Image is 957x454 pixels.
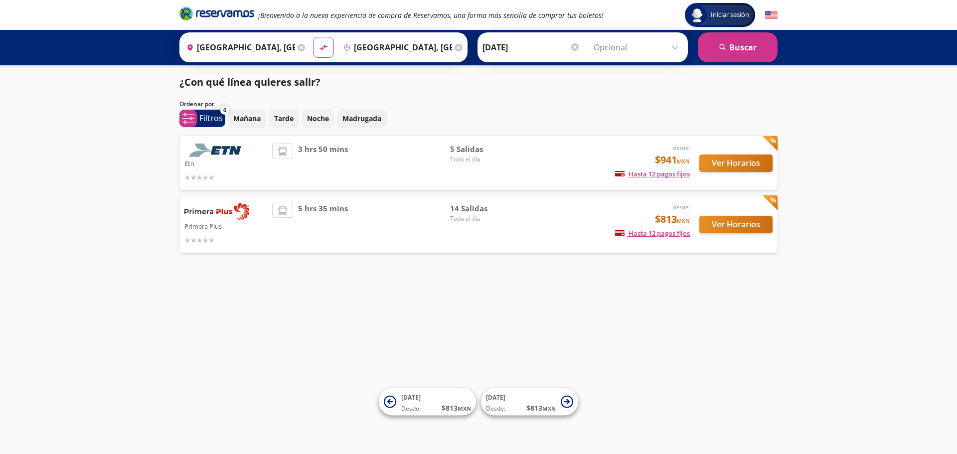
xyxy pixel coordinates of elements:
[699,154,773,172] button: Ver Horarios
[655,152,690,167] span: $941
[179,110,225,127] button: 0Filtros
[258,10,604,20] em: ¡Bienvenido a la nueva experiencia de compra de Reservamos, una forma más sencilla de comprar tus...
[228,109,266,128] button: Mañana
[655,212,690,227] span: $813
[458,405,471,412] small: MXN
[182,35,295,60] input: Buscar Origen
[486,393,505,402] span: [DATE]
[179,6,254,21] i: Brand Logo
[269,109,299,128] button: Tarde
[223,106,226,115] span: 0
[401,393,421,402] span: [DATE]
[450,155,520,164] span: Todo el día
[184,203,249,220] img: Primera Plus
[442,403,471,413] span: $ 813
[179,100,214,109] p: Ordenar por
[673,144,690,152] em: desde:
[184,144,249,157] img: Etn
[274,113,294,124] p: Tarde
[307,113,329,124] p: Noche
[302,109,334,128] button: Noche
[486,404,505,413] span: Desde:
[450,214,520,223] span: Todo el día
[673,203,690,211] em: desde:
[615,169,690,178] span: Hasta 12 pagos fijos
[298,203,348,246] span: 5 hrs 35 mins
[298,144,348,183] span: 3 hrs 50 mins
[401,404,421,413] span: Desde:
[481,388,578,416] button: [DATE]Desde:$813MXN
[594,35,683,60] input: Opcional
[179,6,254,24] a: Brand Logo
[677,157,690,165] small: MXN
[542,405,556,412] small: MXN
[482,35,580,60] input: Elegir Fecha
[184,157,267,169] p: Etn
[342,113,381,124] p: Madrugada
[450,203,520,214] span: 14 Salidas
[179,75,320,90] p: ¿Con qué línea quieres salir?
[699,216,773,233] button: Ver Horarios
[379,388,476,416] button: [DATE]Desde:$813MXN
[526,403,556,413] span: $ 813
[337,109,387,128] button: Madrugada
[339,35,452,60] input: Buscar Destino
[233,113,261,124] p: Mañana
[184,220,267,232] p: Primera Plus
[707,10,753,20] span: Iniciar sesión
[450,144,520,155] span: 5 Salidas
[615,229,690,238] span: Hasta 12 pagos fijos
[765,9,778,21] button: English
[199,112,223,124] p: Filtros
[698,32,778,62] button: Buscar
[677,217,690,224] small: MXN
